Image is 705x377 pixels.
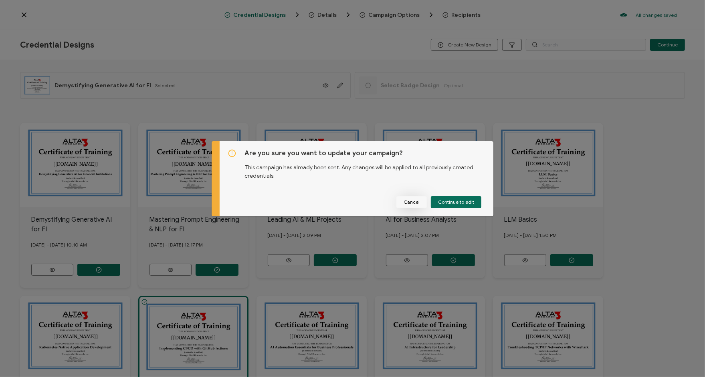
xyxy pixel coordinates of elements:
[438,200,474,205] span: Continue to edit
[404,200,420,205] span: Cancel
[665,339,705,377] iframe: Chat Widget
[244,157,486,180] p: This campaign has already been sent. Any changes will be applied to all previously created creden...
[212,141,494,216] div: dialog
[396,196,427,208] button: Cancel
[244,149,486,157] h5: Are you sure you want to update your campaign?
[431,196,481,208] button: Continue to edit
